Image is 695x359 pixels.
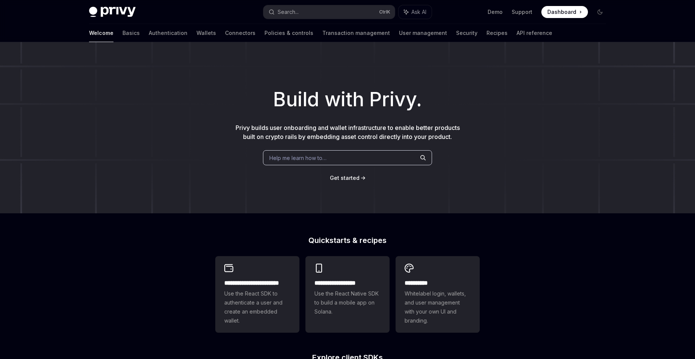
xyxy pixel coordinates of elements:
button: Ask AI [399,5,432,19]
button: Search...CtrlK [263,5,395,19]
div: Search... [278,8,299,17]
span: Get started [330,175,360,181]
button: Toggle dark mode [594,6,606,18]
a: Basics [122,24,140,42]
span: Dashboard [547,8,576,16]
a: API reference [517,24,552,42]
span: Use the React Native SDK to build a mobile app on Solana. [314,289,381,316]
a: Wallets [196,24,216,42]
a: Welcome [89,24,113,42]
a: Connectors [225,24,255,42]
img: dark logo [89,7,136,17]
a: Get started [330,174,360,182]
a: Authentication [149,24,187,42]
a: User management [399,24,447,42]
a: Security [456,24,477,42]
a: **** *****Whitelabel login, wallets, and user management with your own UI and branding. [396,256,480,333]
span: Privy builds user onboarding and wallet infrastructure to enable better products built on crypto ... [236,124,460,140]
span: Whitelabel login, wallets, and user management with your own UI and branding. [405,289,471,325]
h2: Quickstarts & recipes [215,237,480,244]
h1: Build with Privy. [12,85,683,114]
a: Recipes [486,24,508,42]
span: Ctrl K [379,9,390,15]
a: **** **** **** ***Use the React Native SDK to build a mobile app on Solana. [305,256,390,333]
a: Policies & controls [264,24,313,42]
a: Support [512,8,532,16]
span: Use the React SDK to authenticate a user and create an embedded wallet. [224,289,290,325]
a: Demo [488,8,503,16]
a: Dashboard [541,6,588,18]
span: Ask AI [411,8,426,16]
span: Help me learn how to… [269,154,326,162]
a: Transaction management [322,24,390,42]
